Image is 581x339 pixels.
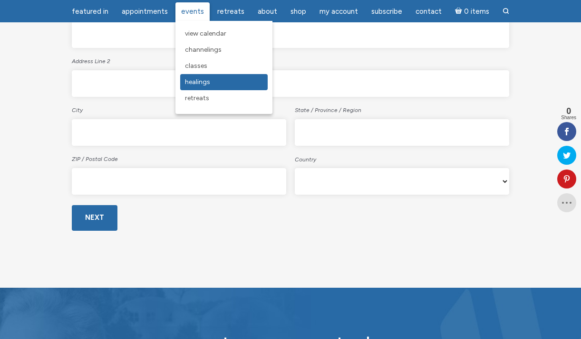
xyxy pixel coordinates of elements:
a: Shop [285,2,312,21]
span: Shop [290,7,306,16]
label: Address Line 2 [72,52,509,69]
label: ZIP / Postal Code [72,150,286,167]
a: Events [175,2,210,21]
a: Appointments [116,2,174,21]
a: Subscribe [366,2,408,21]
a: Classes [180,58,268,74]
label: State / Province / Region [295,101,509,118]
label: City [72,101,286,118]
span: Retreats [185,94,209,102]
span: 0 [561,107,576,115]
span: Channelings [185,46,222,54]
a: Channelings [180,42,268,58]
span: Shares [561,115,576,120]
i: Cart [455,7,464,16]
a: About [252,2,283,21]
span: featured in [72,7,108,16]
span: My Account [320,7,358,16]
a: Retreats [212,2,250,21]
a: Cart0 items [449,1,495,21]
span: View Calendar [185,29,226,38]
span: Subscribe [371,7,402,16]
a: My Account [314,2,364,21]
span: Classes [185,62,207,70]
span: Events [181,7,204,16]
label: Country [295,150,509,167]
a: View Calendar [180,26,268,42]
a: featured in [66,2,114,21]
span: Contact [416,7,442,16]
span: Retreats [217,7,244,16]
a: Contact [410,2,447,21]
input: Next [72,205,117,230]
a: Healings [180,74,268,90]
span: 0 items [464,8,489,15]
span: Healings [185,78,210,86]
a: Retreats [180,90,268,106]
span: Appointments [122,7,168,16]
span: About [258,7,277,16]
